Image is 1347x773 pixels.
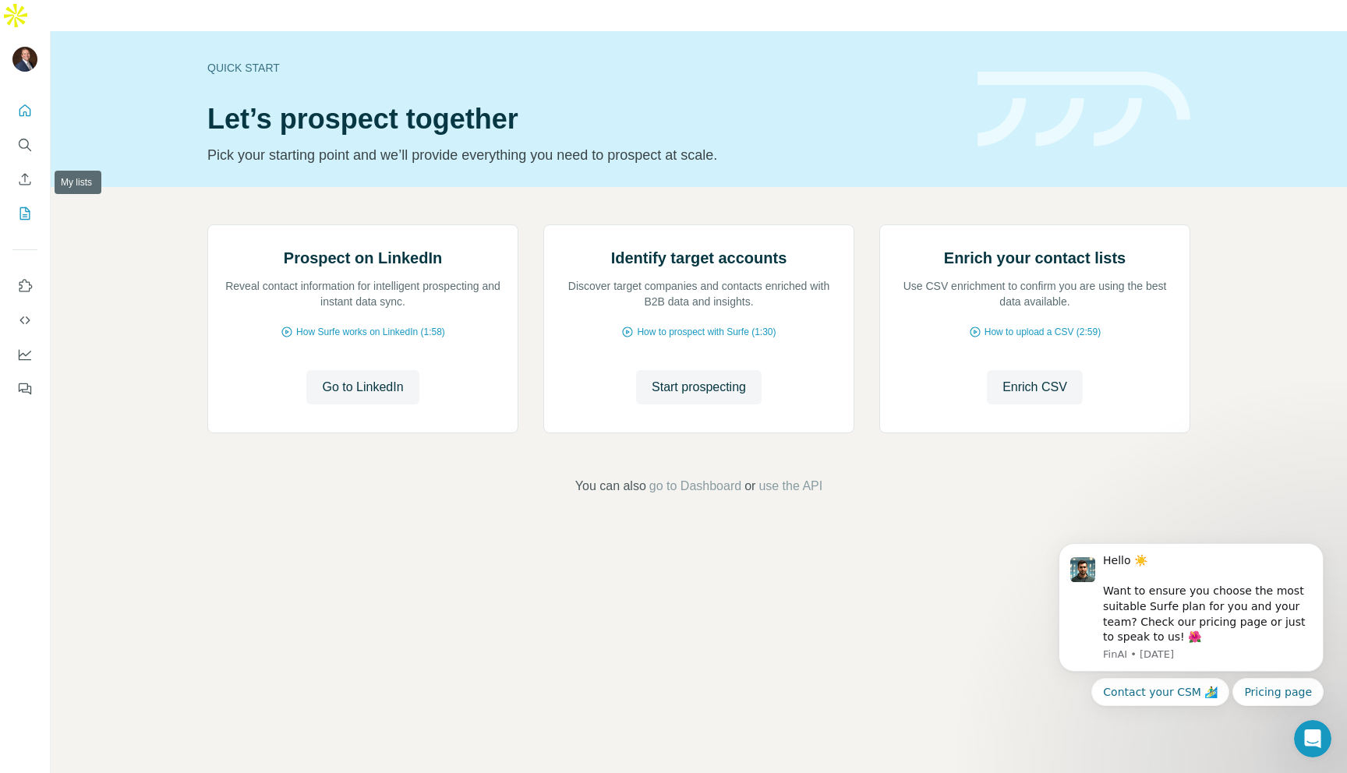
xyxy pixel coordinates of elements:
[284,247,442,269] h2: Prospect on LinkedIn
[12,306,37,334] button: Use Surfe API
[322,378,403,397] span: Go to LinkedIn
[1294,720,1331,757] iframe: Intercom live chat
[744,477,755,496] span: or
[1035,492,1347,731] iframe: Intercom notifications message
[296,325,445,339] span: How Surfe works on LinkedIn (1:58)
[636,370,762,404] button: Start prospecting
[12,272,37,300] button: Use Surfe on LinkedIn
[12,131,37,159] button: Search
[1002,378,1067,397] span: Enrich CSV
[12,97,37,125] button: Quick start
[985,325,1101,339] span: How to upload a CSV (2:59)
[896,278,1174,309] p: Use CSV enrichment to confirm you are using the best data available.
[575,477,646,496] span: You can also
[560,278,838,309] p: Discover target companies and contacts enriched with B2B data and insights.
[12,341,37,369] button: Dashboard
[649,477,741,496] button: go to Dashboard
[652,378,746,397] span: Start prospecting
[12,375,37,403] button: Feedback
[944,247,1126,269] h2: Enrich your contact lists
[12,47,37,72] img: Avatar
[207,144,959,166] p: Pick your starting point and we’ll provide everything you need to prospect at scale.
[637,325,776,339] span: How to prospect with Surfe (1:30)
[758,477,822,496] button: use the API
[306,370,419,404] button: Go to LinkedIn
[207,60,959,76] div: Quick start
[12,199,37,228] button: My lists
[611,247,787,269] h2: Identify target accounts
[987,370,1083,404] button: Enrich CSV
[224,278,502,309] p: Reveal contact information for intelligent prospecting and instant data sync.
[978,72,1190,147] img: banner
[12,165,37,193] button: Enrich CSV
[207,104,959,135] h1: Let’s prospect together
